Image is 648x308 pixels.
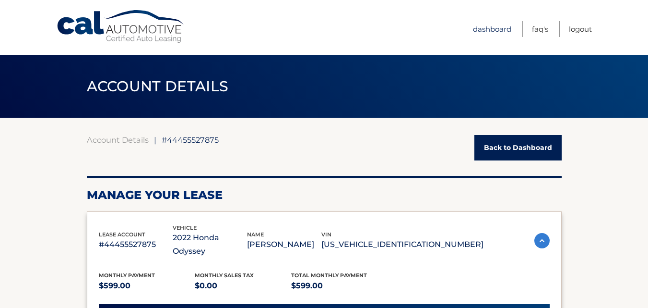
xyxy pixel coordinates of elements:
[99,238,173,251] p: #44455527875
[56,10,186,44] a: Cal Automotive
[247,238,321,251] p: [PERSON_NAME]
[291,272,367,279] span: Total Monthly Payment
[532,21,548,37] a: FAQ's
[87,188,562,202] h2: Manage Your Lease
[87,135,149,145] a: Account Details
[569,21,592,37] a: Logout
[247,231,264,238] span: name
[195,272,254,279] span: Monthly sales Tax
[321,238,483,251] p: [US_VEHICLE_IDENTIFICATION_NUMBER]
[291,279,388,293] p: $599.00
[99,272,155,279] span: Monthly Payment
[99,231,145,238] span: lease account
[87,77,229,95] span: ACCOUNT DETAILS
[534,233,550,248] img: accordion-active.svg
[154,135,156,145] span: |
[195,279,291,293] p: $0.00
[474,135,562,160] a: Back to Dashboard
[162,135,219,145] span: #44455527875
[321,231,331,238] span: vin
[99,279,195,293] p: $599.00
[173,231,247,258] p: 2022 Honda Odyssey
[473,21,511,37] a: Dashboard
[173,224,197,231] span: vehicle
